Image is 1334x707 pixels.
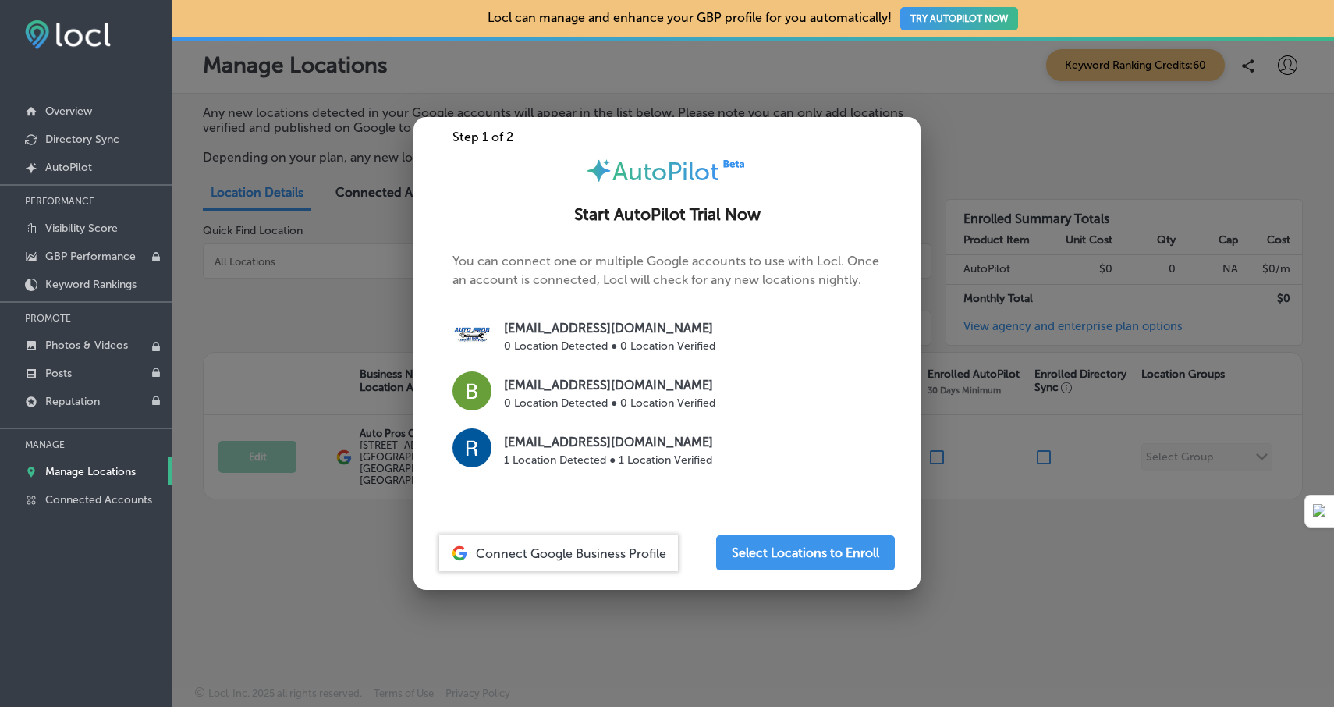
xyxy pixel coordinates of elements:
p: Reputation [45,395,100,408]
img: autopilot-icon [585,157,612,184]
p: [EMAIL_ADDRESS][DOMAIN_NAME] [504,376,715,395]
p: Keyword Rankings [45,278,137,291]
h2: Start AutoPilot Trial Now [432,205,902,225]
p: [EMAIL_ADDRESS][DOMAIN_NAME] [504,433,713,452]
p: AutoPilot [45,161,92,174]
button: TRY AUTOPILOT NOW [900,7,1018,30]
p: Overview [45,105,92,118]
img: fda3e92497d09a02dc62c9cd864e3231.png [25,20,111,49]
p: Posts [45,367,72,380]
p: Visibility Score [45,222,118,235]
button: Select Locations to Enroll [716,535,895,570]
p: You can connect one or multiple Google accounts to use with Locl. Once an account is connected, L... [452,252,882,485]
p: 1 Location Detected ● 1 Location Verified [504,452,713,468]
div: Step 1 of 2 [413,130,921,144]
p: Manage Locations [45,465,136,478]
p: Photos & Videos [45,339,128,352]
img: Detect Auto [1313,504,1327,518]
span: AutoPilot [612,157,718,187]
p: 0 Location Detected ● 0 Location Verified [504,395,715,411]
p: Directory Sync [45,133,119,146]
p: 0 Location Detected ● 0 Location Verified [504,338,715,354]
p: Connected Accounts [45,493,152,506]
p: [EMAIL_ADDRESS][DOMAIN_NAME] [504,319,715,338]
span: Connect Google Business Profile [476,546,666,561]
p: GBP Performance [45,250,136,263]
img: Beta [718,157,750,170]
